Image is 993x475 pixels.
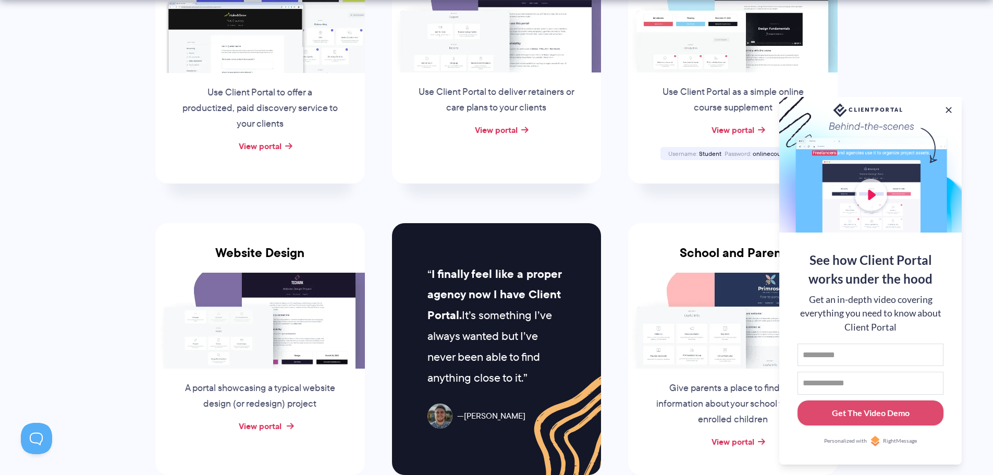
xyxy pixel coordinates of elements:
[21,423,52,454] iframe: Toggle Customer Support
[725,149,751,158] span: Password
[798,400,943,426] button: Get The Video Demo
[181,381,339,412] p: A portal showcasing a typical website design (or redesign) project
[155,246,365,273] h3: Website Design
[699,149,721,158] span: Student
[239,140,281,152] a: View portal
[798,293,943,334] div: Get an in-depth video covering everything you need to know about Client Portal
[654,84,812,116] p: Use Client Portal as a simple online course supplement
[668,149,697,158] span: Username
[870,436,880,446] img: Personalized with RightMessage
[654,381,812,428] p: Give parents a place to find key information about your school for their enrolled children
[712,435,754,448] a: View portal
[798,436,943,446] a: Personalized withRightMessage
[712,124,754,136] a: View portal
[239,420,281,432] a: View portal
[798,251,943,288] div: See how Client Portal works under the hood
[427,264,566,388] p: It’s something I’ve always wanted but I’ve never been able to find anything close to it.
[824,437,867,445] span: Personalized with
[417,84,575,116] p: Use Client Portal to deliver retainers or care plans to your clients
[457,409,525,424] span: [PERSON_NAME]
[753,149,798,158] span: onlinecourse123
[628,246,838,273] h3: School and Parent
[883,437,917,445] span: RightMessage
[475,124,518,136] a: View portal
[181,85,339,132] p: Use Client Portal to offer a productized, paid discovery service to your clients
[427,265,561,324] strong: I finally feel like a proper agency now I have Client Portal.
[832,407,910,419] div: Get The Video Demo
